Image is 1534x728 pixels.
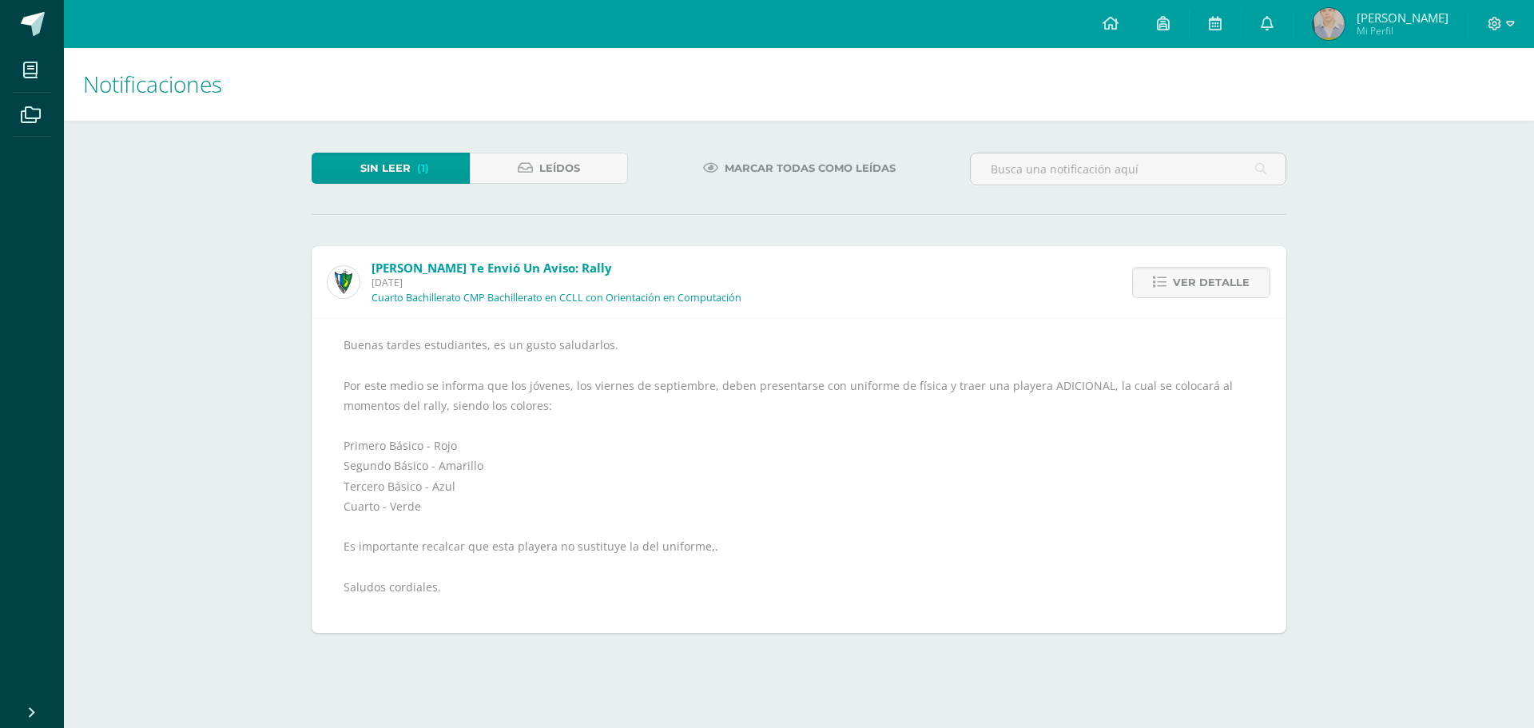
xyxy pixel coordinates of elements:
[539,153,580,183] span: Leídos
[328,266,360,298] img: 9f174a157161b4ddbe12118a61fed988.png
[1357,10,1449,26] span: [PERSON_NAME]
[372,292,741,304] p: Cuarto Bachillerato CMP Bachillerato en CCLL con Orientación en Computación
[344,335,1254,617] div: Buenas tardes estudiantes, es un gusto saludarlos. Por este medio se informa que los jóvenes, los...
[312,153,470,184] a: Sin leer(1)
[372,276,741,289] span: [DATE]
[683,153,916,184] a: Marcar todas como leídas
[417,153,429,183] span: (1)
[372,260,612,276] span: [PERSON_NAME] te envió un aviso: Rally
[470,153,628,184] a: Leídos
[83,69,222,99] span: Notificaciones
[1357,24,1449,38] span: Mi Perfil
[971,153,1286,185] input: Busca una notificación aquí
[360,153,411,183] span: Sin leer
[1313,8,1345,40] img: 1d4a315518ae38ed51674a83a05ab918.png
[725,153,896,183] span: Marcar todas como leídas
[1173,268,1250,297] span: Ver detalle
